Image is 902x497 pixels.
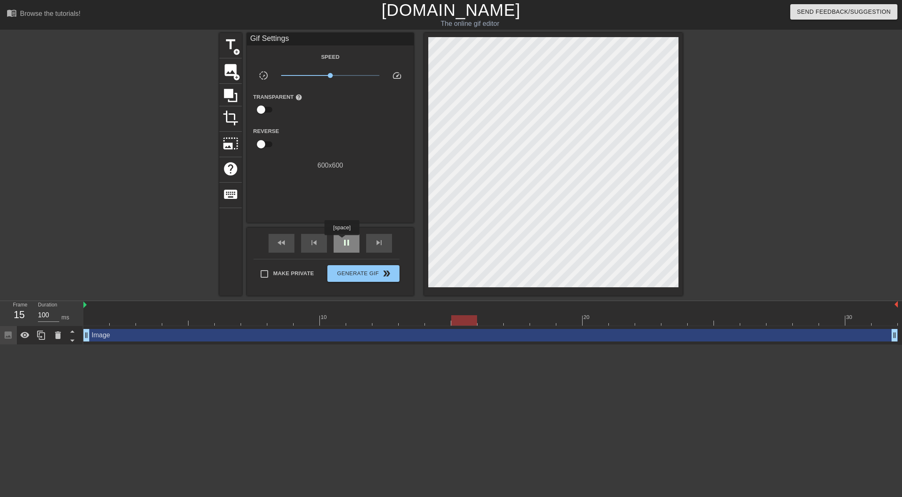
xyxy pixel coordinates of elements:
[846,313,854,321] div: 30
[223,110,239,126] span: crop
[321,53,339,61] label: Speed
[321,313,328,321] div: 10
[894,301,898,308] img: bound-end.png
[253,93,302,101] label: Transparent
[273,269,314,278] span: Make Private
[7,8,17,18] span: menu_book
[309,238,319,248] span: skip_previous
[223,136,239,151] span: photo_size_select_large
[259,70,269,80] span: slow_motion_video
[82,331,90,339] span: drag_handle
[342,238,352,248] span: pause
[374,238,384,248] span: skip_next
[253,127,279,136] label: Reverse
[797,7,891,17] span: Send Feedback/Suggestion
[247,33,414,45] div: Gif Settings
[790,4,897,20] button: Send Feedback/Suggestion
[223,186,239,202] span: keyboard
[20,10,80,17] div: Browse the tutorials!
[583,313,591,321] div: 20
[233,48,240,55] span: add_circle
[295,94,302,101] span: help
[38,303,57,308] label: Duration
[223,62,239,78] span: image
[392,70,402,80] span: speed
[305,19,635,29] div: The online gif editor
[223,161,239,177] span: help
[13,307,25,322] div: 15
[276,238,286,248] span: fast_rewind
[233,74,240,81] span: add_circle
[382,269,392,279] span: double_arrow
[7,8,80,21] a: Browse the tutorials!
[382,1,520,19] a: [DOMAIN_NAME]
[223,37,239,53] span: title
[890,331,899,339] span: drag_handle
[327,265,399,282] button: Generate Gif
[7,301,32,325] div: Frame
[247,161,414,171] div: 600 x 600
[61,313,69,322] div: ms
[331,269,396,279] span: Generate Gif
